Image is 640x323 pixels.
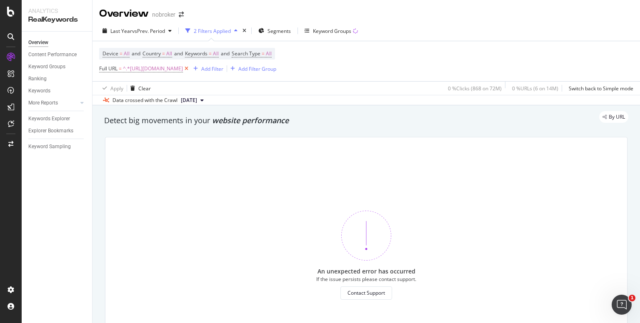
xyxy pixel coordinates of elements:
div: 0 % URLs ( 6 on 14M ) [512,85,558,92]
span: and [132,50,140,57]
button: Segments [255,24,294,37]
div: Add Filter [201,65,223,72]
span: ^.*[URL][DOMAIN_NAME] [123,63,183,75]
div: More Reports [28,99,58,107]
img: 370bne1z.png [341,211,391,261]
span: Device [102,50,118,57]
span: and [221,50,230,57]
button: Clear [127,82,151,95]
span: All [266,48,272,60]
span: = [119,65,122,72]
button: Keyword Groups [301,24,361,37]
button: [DATE] [177,95,207,105]
a: Keyword Groups [28,62,86,71]
span: = [162,50,165,57]
span: vs Prev. Period [132,27,165,35]
div: 2 Filters Applied [194,27,231,35]
div: RealKeywords [28,15,85,25]
span: All [166,48,172,60]
a: Keywords Explorer [28,114,86,123]
button: Last YearvsPrev. Period [99,24,175,37]
a: Content Performance [28,50,86,59]
span: Segments [267,27,291,35]
div: Contact Support [347,289,385,296]
div: Overview [99,7,149,21]
div: Explorer Bookmarks [28,127,73,135]
a: Keyword Sampling [28,142,86,151]
div: Overview [28,38,48,47]
div: Keywords Explorer [28,114,70,123]
span: 1 [629,295,635,301]
div: Keyword Sampling [28,142,71,151]
div: legacy label [599,111,628,123]
div: Keywords [28,87,50,95]
div: 0 % Clicks ( 868 on 72M ) [448,85,502,92]
button: Contact Support [340,286,392,300]
div: If the issue persists please contact support. [316,276,416,283]
button: Add Filter [190,64,223,74]
button: 2 Filters Applied [182,24,241,37]
div: Ranking [28,75,47,83]
iframe: Intercom live chat [612,295,632,315]
span: Country [142,50,161,57]
span: = [262,50,265,57]
a: Ranking [28,75,86,83]
div: Keyword Groups [313,27,351,35]
a: Keywords [28,87,86,95]
div: Clear [138,85,151,92]
span: 2025 Aug. 4th [181,97,197,104]
span: Last Year [110,27,132,35]
div: arrow-right-arrow-left [179,12,184,17]
span: Keywords [185,50,207,57]
a: More Reports [28,99,78,107]
div: An unexpected error has occurred [317,267,415,276]
div: Keyword Groups [28,62,65,71]
div: Switch back to Simple mode [569,85,633,92]
a: Overview [28,38,86,47]
div: Data crossed with the Crawl [112,97,177,104]
span: All [213,48,219,60]
button: Switch back to Simple mode [565,82,633,95]
div: Analytics [28,7,85,15]
button: Apply [99,82,123,95]
span: Search Type [232,50,260,57]
button: Add Filter Group [227,64,276,74]
span: = [209,50,212,57]
div: times [241,27,248,35]
span: All [124,48,130,60]
span: Full URL [99,65,117,72]
div: nobroker [152,10,175,19]
div: Add Filter Group [238,65,276,72]
a: Explorer Bookmarks [28,127,86,135]
span: and [174,50,183,57]
div: Content Performance [28,50,77,59]
span: By URL [609,114,625,119]
span: = [120,50,122,57]
div: Apply [110,85,123,92]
